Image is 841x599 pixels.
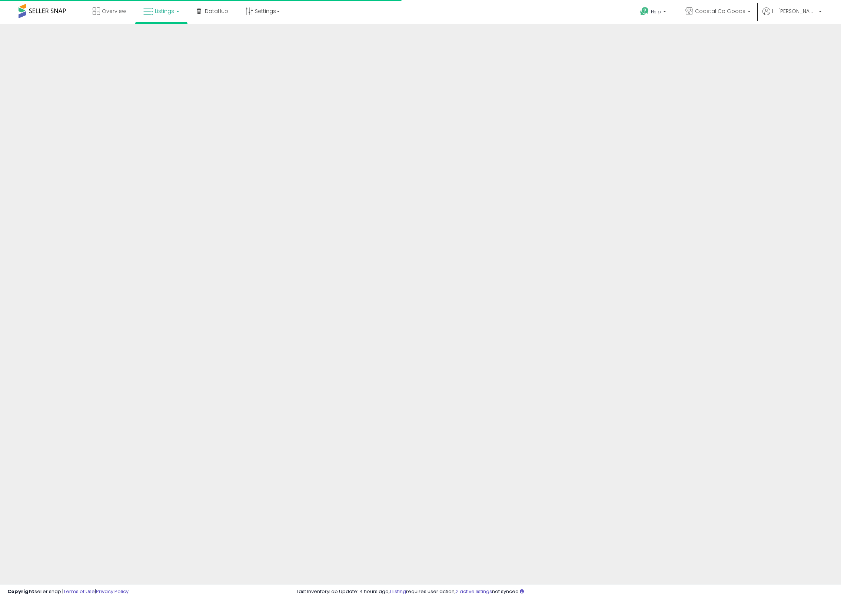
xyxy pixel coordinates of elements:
[762,7,822,24] a: Hi [PERSON_NAME]
[634,1,674,24] a: Help
[205,7,228,15] span: DataHub
[155,7,174,15] span: Listings
[695,7,745,15] span: Coastal Co Goods
[640,7,649,16] i: Get Help
[772,7,817,15] span: Hi [PERSON_NAME]
[651,9,661,15] span: Help
[102,7,126,15] span: Overview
